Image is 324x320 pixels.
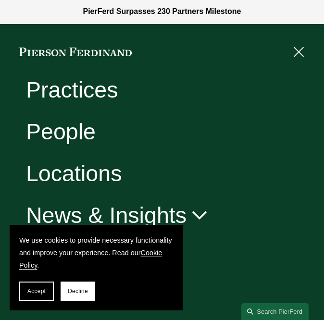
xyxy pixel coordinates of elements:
[19,234,173,272] p: We use cookies to provide necessary functionality and improve your experience. Read our .
[26,121,96,143] a: People
[241,303,309,320] a: Search this site
[61,282,95,301] button: Decline
[26,79,118,101] a: Practices
[27,288,46,295] span: Accept
[26,162,122,185] a: Locations
[10,225,183,310] section: Cookie banner
[26,204,209,227] a: News & Insights
[19,282,54,301] button: Accept
[68,288,88,295] span: Decline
